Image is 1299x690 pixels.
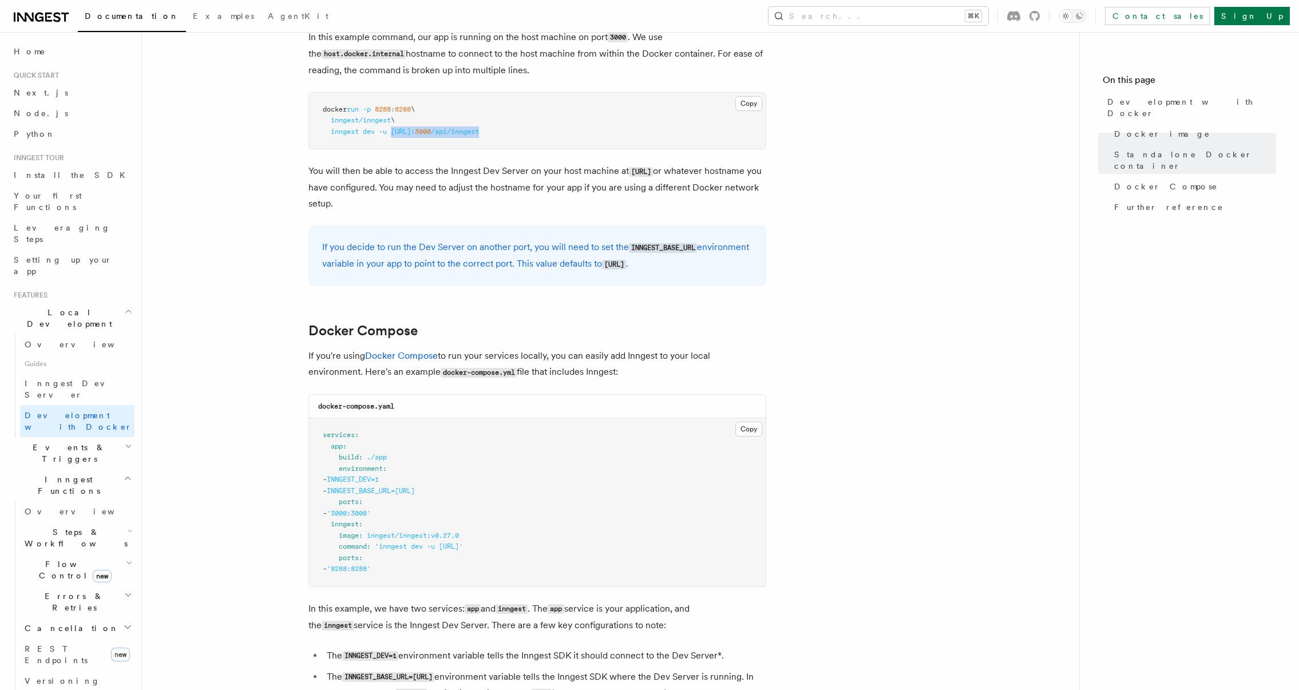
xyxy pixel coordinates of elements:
[391,116,395,124] span: \
[9,469,134,501] button: Inngest Functions
[261,3,335,31] a: AgentKit
[20,405,134,437] a: Development with Docker
[25,676,100,685] span: Versioning
[735,422,762,437] button: Copy
[20,554,134,586] button: Flow Controlnew
[323,105,347,113] span: docker
[327,475,379,483] span: INNGEST_DEV=1
[1107,96,1276,119] span: Development with Docker
[20,639,134,671] a: REST Endpointsnew
[339,554,359,562] span: ports
[9,437,134,469] button: Events & Triggers
[342,672,434,682] code: INNGEST_BASE_URL=[URL]
[339,453,359,461] span: build
[25,379,122,399] span: Inngest Dev Server
[20,622,119,634] span: Cancellation
[14,129,56,138] span: Python
[9,103,134,124] a: Node.js
[9,153,64,162] span: Inngest tour
[339,532,359,540] span: image
[14,109,68,118] span: Node.js
[343,442,347,450] span: :
[1114,128,1210,140] span: Docker image
[322,49,406,59] code: host.docker.internal
[379,128,387,136] span: -u
[1103,73,1276,92] h4: On this page
[367,532,459,540] span: inngest/inngest:v0.27.0
[359,520,363,528] span: :
[411,105,415,113] span: \
[9,41,134,62] a: Home
[359,498,363,506] span: :
[465,604,481,614] code: app
[548,604,564,614] code: app
[391,105,395,113] span: :
[20,373,134,405] a: Inngest Dev Server
[327,509,371,517] span: '3000:3000'
[308,323,418,339] a: Docker Compose
[93,570,112,582] span: new
[602,260,626,269] code: [URL]
[20,355,134,373] span: Guides
[20,522,134,554] button: Steps & Workflows
[308,163,766,212] p: You will then be able to access the Inngest Dev Server on your host machine at or whatever hostna...
[14,46,46,57] span: Home
[342,651,398,661] code: INNGEST_DEV=1
[331,520,359,528] span: inngest
[391,128,415,136] span: [URL]:
[1105,7,1210,25] a: Contact sales
[375,542,463,550] span: 'inngest dev -u [URL]'
[323,487,327,495] span: -
[9,334,134,437] div: Local Development
[78,3,186,32] a: Documentation
[331,128,359,136] span: inngest
[9,442,125,465] span: Events & Triggers
[20,558,126,581] span: Flow Control
[496,604,528,614] code: inngest
[375,105,391,113] span: 8288
[769,7,988,25] button: Search...⌘K
[14,223,110,244] span: Leveraging Steps
[327,487,415,495] span: INNGEST_BASE_URL=[URL]
[9,82,134,103] a: Next.js
[331,442,343,450] span: app
[323,565,327,573] span: -
[9,307,125,330] span: Local Development
[322,621,354,630] code: inngest
[608,33,628,42] code: 3000
[363,105,371,113] span: -p
[25,644,88,665] span: REST Endpoints
[9,217,134,249] a: Leveraging Steps
[308,29,766,78] p: In this example command, our app is running on the host machine on port . We use the hostname to ...
[1110,144,1276,176] a: Standalone Docker container
[1114,201,1223,213] span: Further reference
[111,648,130,661] span: new
[186,3,261,31] a: Examples
[1114,149,1276,172] span: Standalone Docker container
[25,340,142,349] span: Overview
[395,105,411,113] span: 8288
[1114,181,1218,192] span: Docker Compose
[14,88,68,97] span: Next.js
[367,542,371,550] span: :
[20,618,134,639] button: Cancellation
[339,465,383,473] span: environment
[367,453,387,461] span: ./app
[14,191,82,212] span: Your first Functions
[1103,92,1276,124] a: Development with Docker
[629,243,697,253] code: INNGEST_BASE_URL
[323,431,355,439] span: services
[365,350,438,361] a: Docker Compose
[339,542,367,550] span: command
[14,170,132,180] span: Install the SDK
[331,116,391,124] span: inngest/inngest
[323,509,327,517] span: -
[308,601,766,634] p: In this example, we have two services: and . The service is your application, and the service is ...
[9,249,134,281] a: Setting up your app
[1110,176,1276,197] a: Docker Compose
[14,255,112,276] span: Setting up your app
[25,507,142,516] span: Overview
[308,348,766,380] p: If you're using to run your services locally, you can easily add Inngest to your local environmen...
[1110,124,1276,144] a: Docker image
[323,648,766,664] li: The environment variable tells the Inngest SDK it should connect to the Dev Server*.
